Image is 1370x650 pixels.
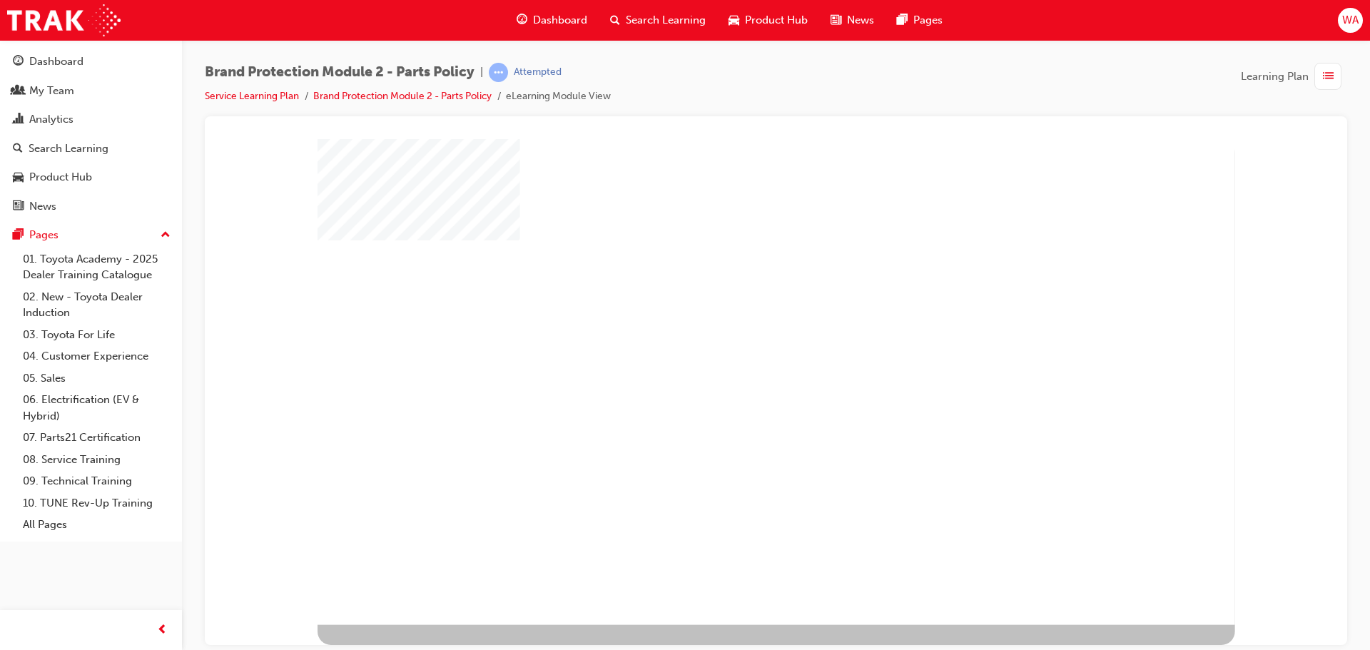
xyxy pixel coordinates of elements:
[6,222,176,248] button: Pages
[29,169,92,186] div: Product Hub
[13,200,24,213] span: news-icon
[626,12,706,29] span: Search Learning
[17,345,176,367] a: 04. Customer Experience
[6,78,176,104] a: My Team
[29,227,59,243] div: Pages
[517,11,527,29] span: guage-icon
[886,6,954,35] a: pages-iconPages
[17,286,176,324] a: 02. New - Toyota Dealer Induction
[1241,63,1347,90] button: Learning Plan
[717,6,819,35] a: car-iconProduct Hub
[29,54,83,70] div: Dashboard
[6,106,176,133] a: Analytics
[480,64,483,81] span: |
[1338,8,1363,33] button: WA
[13,113,24,126] span: chart-icon
[17,470,176,492] a: 09. Technical Training
[6,46,176,222] button: DashboardMy TeamAnalyticsSearch LearningProduct HubNews
[599,6,717,35] a: search-iconSearch Learning
[29,141,108,157] div: Search Learning
[505,6,599,35] a: guage-iconDashboard
[29,83,74,99] div: My Team
[913,12,943,29] span: Pages
[7,4,121,36] img: Trak
[897,11,908,29] span: pages-icon
[514,66,562,79] div: Attempted
[17,514,176,536] a: All Pages
[1241,68,1309,85] span: Learning Plan
[205,90,299,102] a: Service Learning Plan
[533,12,587,29] span: Dashboard
[17,389,176,427] a: 06. Electrification (EV & Hybrid)
[745,12,808,29] span: Product Hub
[729,11,739,29] span: car-icon
[161,226,171,245] span: up-icon
[17,427,176,449] a: 07. Parts21 Certification
[1323,68,1334,86] span: list-icon
[17,367,176,390] a: 05. Sales
[819,6,886,35] a: news-iconNews
[6,49,176,75] a: Dashboard
[506,88,611,105] li: eLearning Module View
[313,90,492,102] a: Brand Protection Module 2 - Parts Policy
[847,12,874,29] span: News
[6,193,176,220] a: News
[13,229,24,242] span: pages-icon
[17,492,176,514] a: 10. TUNE Rev-Up Training
[17,449,176,471] a: 08. Service Training
[1342,12,1359,29] span: WA
[6,164,176,191] a: Product Hub
[17,324,176,346] a: 03. Toyota For Life
[6,136,176,162] a: Search Learning
[831,11,841,29] span: news-icon
[157,621,168,639] span: prev-icon
[13,143,23,156] span: search-icon
[13,56,24,68] span: guage-icon
[29,111,73,128] div: Analytics
[13,171,24,184] span: car-icon
[29,198,56,215] div: News
[610,11,620,29] span: search-icon
[205,64,475,81] span: Brand Protection Module 2 - Parts Policy
[489,63,508,82] span: learningRecordVerb_ATTEMPT-icon
[13,85,24,98] span: people-icon
[17,248,176,286] a: 01. Toyota Academy - 2025 Dealer Training Catalogue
